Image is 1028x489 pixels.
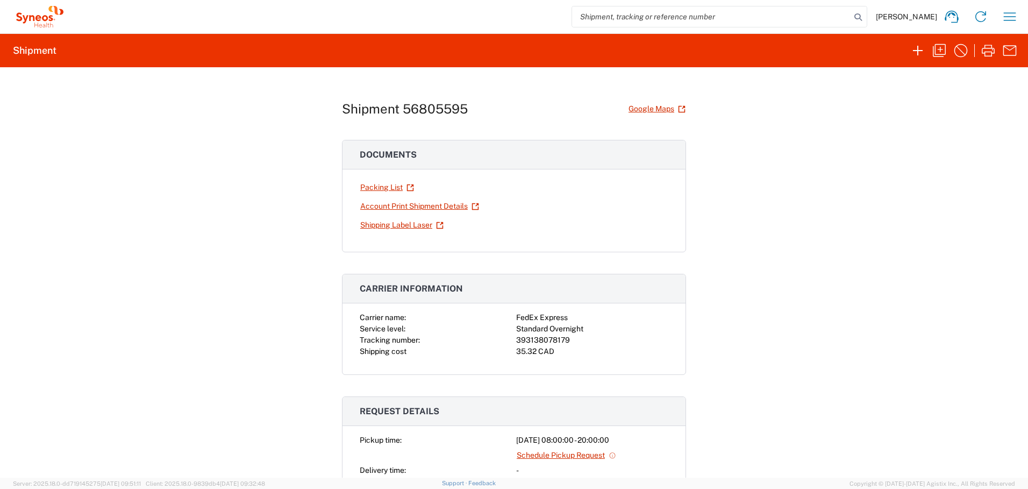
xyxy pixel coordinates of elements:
[572,6,851,27] input: Shipment, tracking or reference number
[360,436,402,444] span: Pickup time:
[360,197,480,216] a: Account Print Shipment Details
[360,313,406,322] span: Carrier name:
[516,446,617,465] a: Schedule Pickup Request
[220,480,265,487] span: [DATE] 09:32:48
[516,346,668,357] div: 35.32 CAD
[516,335,668,346] div: 393138078179
[13,44,56,57] h2: Shipment
[849,479,1015,488] span: Copyright © [DATE]-[DATE] Agistix Inc., All Rights Reserved
[360,324,405,333] span: Service level:
[876,12,937,22] span: [PERSON_NAME]
[360,347,406,356] span: Shipping cost
[342,101,468,117] h1: Shipment 56805595
[516,323,668,335] div: Standard Overnight
[468,480,496,486] a: Feedback
[146,480,265,487] span: Client: 2025.18.0-9839db4
[360,466,406,474] span: Delivery time:
[442,480,469,486] a: Support
[101,480,141,487] span: [DATE] 09:51:11
[516,465,668,476] div: -
[13,480,141,487] span: Server: 2025.18.0-dd719145275
[360,406,439,416] span: Request details
[516,312,668,323] div: FedEx Express
[360,336,420,344] span: Tracking number:
[360,284,463,294] span: Carrier information
[360,150,417,160] span: Documents
[628,100,686,118] a: Google Maps
[360,216,444,235] a: Shipping Label Laser
[516,435,668,446] div: [DATE] 08:00:00 - 20:00:00
[360,178,415,197] a: Packing List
